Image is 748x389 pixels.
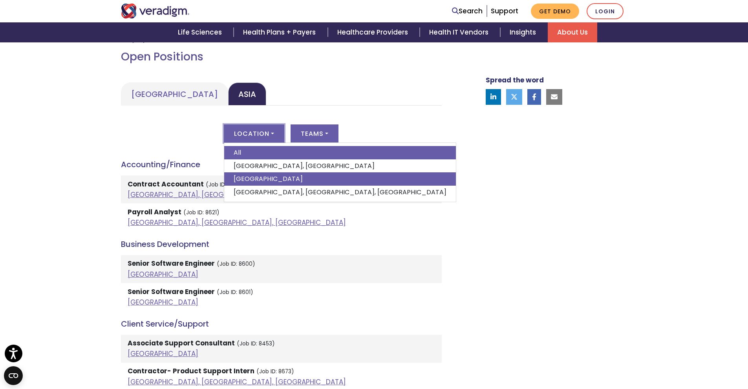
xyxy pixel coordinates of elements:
[128,207,181,217] strong: Payroll Analyst
[224,146,456,159] a: All
[224,159,456,173] a: [GEOGRAPHIC_DATA], [GEOGRAPHIC_DATA]
[237,340,275,347] small: (Job ID: 8453)
[224,124,284,142] button: Location
[217,260,255,268] small: (Job ID: 8600)
[491,6,518,16] a: Support
[128,366,254,376] strong: Contractor- Product Support Intern
[531,4,579,19] a: Get Demo
[128,190,346,199] a: [GEOGRAPHIC_DATA], [GEOGRAPHIC_DATA], [GEOGRAPHIC_DATA]
[224,172,456,186] a: [GEOGRAPHIC_DATA]
[128,377,346,387] a: [GEOGRAPHIC_DATA], [GEOGRAPHIC_DATA], [GEOGRAPHIC_DATA]
[224,186,456,199] a: [GEOGRAPHIC_DATA], [GEOGRAPHIC_DATA], [GEOGRAPHIC_DATA]
[4,366,23,385] button: Open CMP widget
[256,368,294,375] small: (Job ID: 8673)
[328,22,420,42] a: Healthcare Providers
[128,298,198,307] a: [GEOGRAPHIC_DATA]
[128,179,204,189] strong: Contract Accountant
[121,160,442,169] h4: Accounting/Finance
[234,22,327,42] a: Health Plans + Payers
[587,3,624,19] a: Login
[217,289,253,296] small: (Job ID: 8601)
[183,209,219,216] small: (Job ID: 8621)
[420,22,500,42] a: Health IT Vendors
[168,22,234,42] a: Life Sciences
[291,124,338,142] button: Teams
[121,82,228,106] a: [GEOGRAPHIC_DATA]
[500,22,548,42] a: Insights
[128,259,215,268] strong: Senior Software Engineer
[128,218,346,227] a: [GEOGRAPHIC_DATA], [GEOGRAPHIC_DATA], [GEOGRAPHIC_DATA]
[121,50,442,64] h2: Open Positions
[228,82,266,106] a: Asia
[128,349,198,358] a: [GEOGRAPHIC_DATA]
[128,270,198,279] a: [GEOGRAPHIC_DATA]
[121,319,442,329] h4: Client Service/Support
[206,181,243,188] small: (Job ID: 8829)
[452,6,483,16] a: Search
[128,287,215,296] strong: Senior Software Engineer
[486,75,544,85] strong: Spread the word
[121,239,442,249] h4: Business Development
[128,338,235,348] strong: Associate Support Consultant
[121,4,190,18] img: Veradigm logo
[548,22,597,42] a: About Us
